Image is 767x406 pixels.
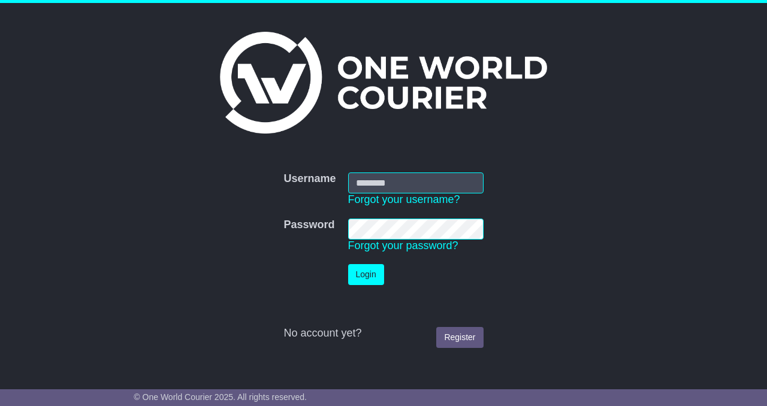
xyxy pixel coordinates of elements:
label: Username [283,172,336,186]
a: Register [436,327,483,348]
button: Login [348,264,384,285]
span: © One World Courier 2025. All rights reserved. [134,392,307,402]
a: Forgot your username? [348,193,460,205]
a: Forgot your password? [348,240,458,252]
label: Password [283,219,334,232]
div: No account yet? [283,327,483,340]
img: One World [220,32,547,134]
